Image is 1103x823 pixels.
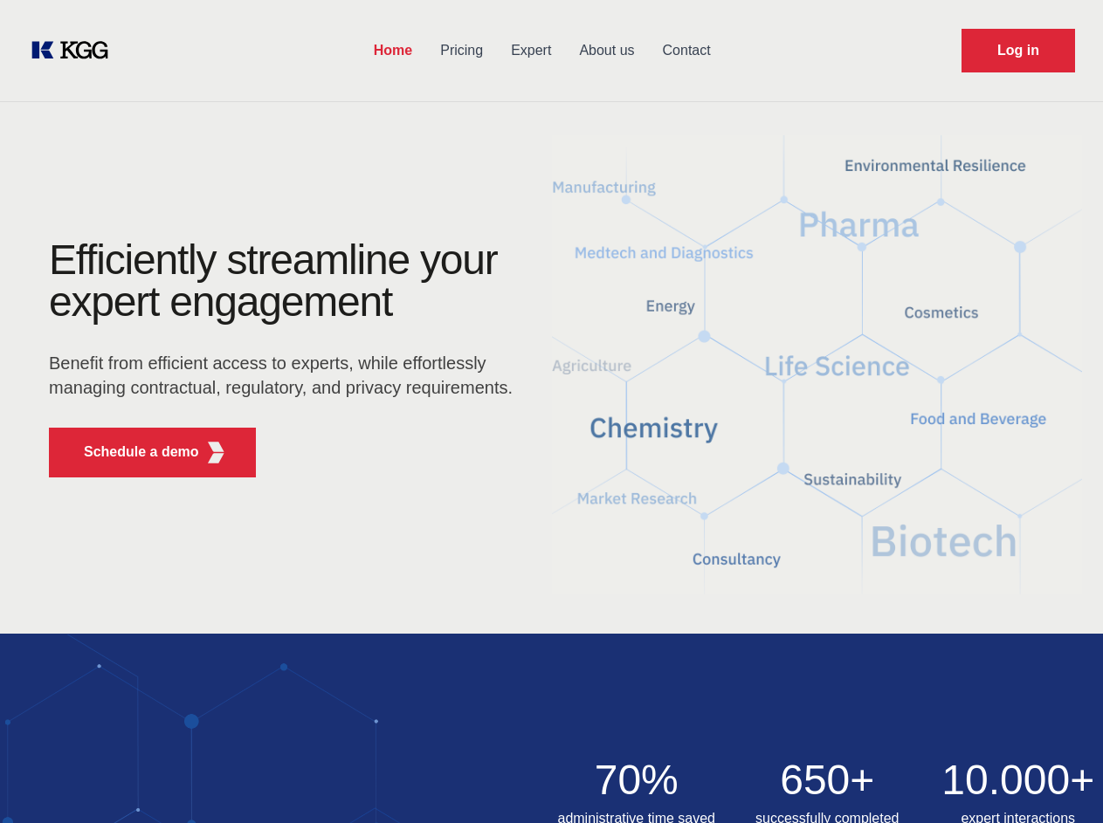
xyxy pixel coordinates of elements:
h2: 650+ [742,759,913,801]
a: Expert [497,28,565,73]
a: Pricing [426,28,497,73]
a: Request Demo [962,29,1075,72]
a: About us [565,28,648,73]
p: Benefit from efficient access to experts, while effortlessly managing contractual, regulatory, an... [49,351,524,400]
a: KOL Knowledge Platform: Talk to Key External Experts (KEE) [28,37,122,65]
button: Schedule a demoKGG Fifth Element RED [49,428,256,477]
p: Schedule a demo [84,442,199,463]
img: KGG Fifth Element RED [205,442,227,463]
h2: 70% [552,759,722,801]
img: KGG Fifth Element RED [552,113,1083,616]
h1: Efficiently streamline your expert engagement [49,239,524,323]
a: Contact [649,28,725,73]
a: Home [360,28,426,73]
